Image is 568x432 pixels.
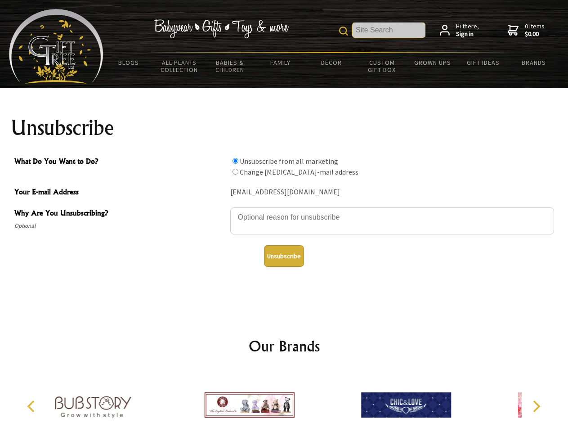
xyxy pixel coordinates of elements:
input: Site Search [352,22,425,38]
label: Unsubscribe from all marketing [240,157,338,166]
a: Hi there,Sign in [440,22,479,38]
img: product search [339,27,348,36]
input: What Do You Want to Do? [233,158,238,164]
img: Babyware - Gifts - Toys and more... [9,9,103,84]
a: BLOGS [103,53,154,72]
span: Why Are You Unsubscribing? [14,207,226,220]
span: Hi there, [456,22,479,38]
a: Gift Ideas [458,53,509,72]
strong: Sign in [456,30,479,38]
a: Babies & Children [205,53,255,79]
span: What Do You Want to Do? [14,156,226,169]
button: Previous [22,396,42,416]
button: Next [526,396,546,416]
h1: Unsubscribe [11,117,558,139]
h2: Our Brands [18,335,550,357]
a: Grown Ups [407,53,458,72]
div: [EMAIL_ADDRESS][DOMAIN_NAME] [230,185,554,199]
textarea: Why Are You Unsubscribing? [230,207,554,234]
a: Decor [306,53,357,72]
a: All Plants Collection [154,53,205,79]
span: Your E-mail Address [14,186,226,199]
span: 0 items [525,22,545,38]
a: 0 items$0.00 [508,22,545,38]
strong: $0.00 [525,30,545,38]
span: Optional [14,220,226,231]
a: Custom Gift Box [357,53,407,79]
a: Brands [509,53,559,72]
img: Babywear - Gifts - Toys & more [154,19,289,38]
a: Family [255,53,306,72]
label: Change [MEDICAL_DATA]-mail address [240,167,358,176]
input: What Do You Want to Do? [233,169,238,175]
button: Unsubscribe [264,245,304,267]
